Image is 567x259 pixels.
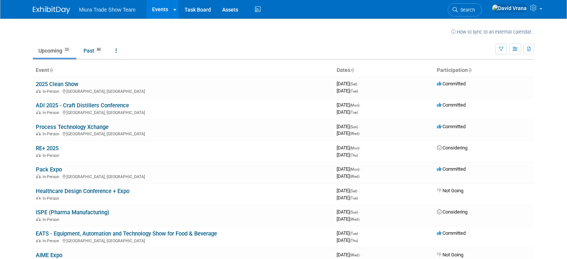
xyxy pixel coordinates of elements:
span: (Tue) [350,110,358,114]
span: [DATE] [337,102,362,108]
a: Past80 [78,44,108,58]
div: [GEOGRAPHIC_DATA], [GEOGRAPHIC_DATA] [36,109,331,115]
a: Process Technology Xchange [36,124,108,130]
a: Sort by Participation Type [468,67,472,73]
th: Participation [434,64,534,77]
span: (Sat) [350,82,357,86]
span: [DATE] [337,166,362,172]
span: 80 [95,47,103,53]
span: [DATE] [337,173,359,179]
span: [DATE] [337,195,358,200]
a: Search [448,3,482,16]
span: [DATE] [337,152,358,158]
div: [GEOGRAPHIC_DATA], [GEOGRAPHIC_DATA] [36,130,331,136]
span: In-Person [42,217,62,222]
span: [DATE] [337,216,359,222]
a: AIME Expo [36,252,62,259]
span: Considering [437,209,467,215]
span: (Wed) [350,174,359,179]
a: Sort by Event Name [49,67,53,73]
a: Pack Expo [36,166,62,173]
div: [GEOGRAPHIC_DATA], [GEOGRAPHIC_DATA] [36,237,331,243]
span: Not Going [437,252,463,258]
span: - [360,252,362,258]
img: In-Person Event [36,153,41,157]
div: [GEOGRAPHIC_DATA], [GEOGRAPHIC_DATA] [36,88,331,94]
span: [DATE] [337,188,359,193]
span: [DATE] [337,145,362,151]
span: (Thu) [350,153,358,157]
span: (Mon) [350,167,359,171]
img: In-Person Event [36,239,41,242]
span: [DATE] [337,237,358,243]
span: - [358,81,359,86]
th: Dates [334,64,434,77]
span: - [358,188,359,193]
span: [DATE] [337,109,358,115]
span: - [359,209,360,215]
img: In-Person Event [36,110,41,114]
span: Committed [437,230,466,236]
span: Committed [437,81,466,86]
span: Committed [437,166,466,172]
span: - [359,230,360,236]
span: [DATE] [337,230,360,236]
span: (Mon) [350,103,359,107]
a: EATS - Equipment, Automation and Technology Show for Food & Beverage [36,230,217,237]
span: In-Person [42,153,62,158]
span: (Wed) [350,253,359,257]
span: In-Person [42,132,62,136]
img: In-Person Event [36,132,41,135]
img: In-Person Event [36,196,41,200]
span: (Tue) [350,89,358,93]
span: - [359,124,360,129]
span: Miura Trade Show Team [79,7,135,13]
span: In-Person [42,196,62,201]
img: In-Person Event [36,89,41,93]
img: In-Person Event [36,174,41,178]
span: Considering [437,145,467,151]
span: - [360,145,362,151]
div: [GEOGRAPHIC_DATA], [GEOGRAPHIC_DATA] [36,173,331,179]
span: (Wed) [350,132,359,136]
span: [DATE] [337,209,360,215]
span: - [360,102,362,108]
a: Sort by Start Date [350,67,354,73]
img: ExhibitDay [33,6,70,14]
span: In-Person [42,89,62,94]
a: Upcoming23 [33,44,76,58]
a: RE+ 2025 [36,145,59,152]
span: In-Person [42,174,62,179]
span: Committed [437,102,466,108]
a: ADI 2025 - Craft Distillers Conference [36,102,129,109]
span: (Thu) [350,239,358,243]
span: Search [458,7,475,13]
span: (Sun) [350,210,358,214]
span: 23 [63,47,71,53]
span: [DATE] [337,130,359,136]
a: Healthcare Design Conference + Expo [36,188,129,195]
span: (Mon) [350,146,359,150]
th: Event [33,64,334,77]
a: ISPE (Pharma Manufacturing) [36,209,109,216]
span: (Sun) [350,125,358,129]
span: [DATE] [337,252,362,258]
span: [DATE] [337,88,358,94]
img: In-Person Event [36,217,41,221]
a: How to sync to an external calendar... [451,29,534,35]
span: Not Going [437,188,463,193]
span: In-Person [42,110,62,115]
span: (Tue) [350,231,358,236]
span: [DATE] [337,81,359,86]
span: In-Person [42,239,62,243]
span: [DATE] [337,124,360,129]
span: Committed [437,124,466,129]
span: (Wed) [350,217,359,221]
span: (Tue) [350,196,358,200]
span: - [360,166,362,172]
a: 2025 Clean Show [36,81,78,88]
span: (Sat) [350,189,357,193]
img: David Vrana [492,4,527,12]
